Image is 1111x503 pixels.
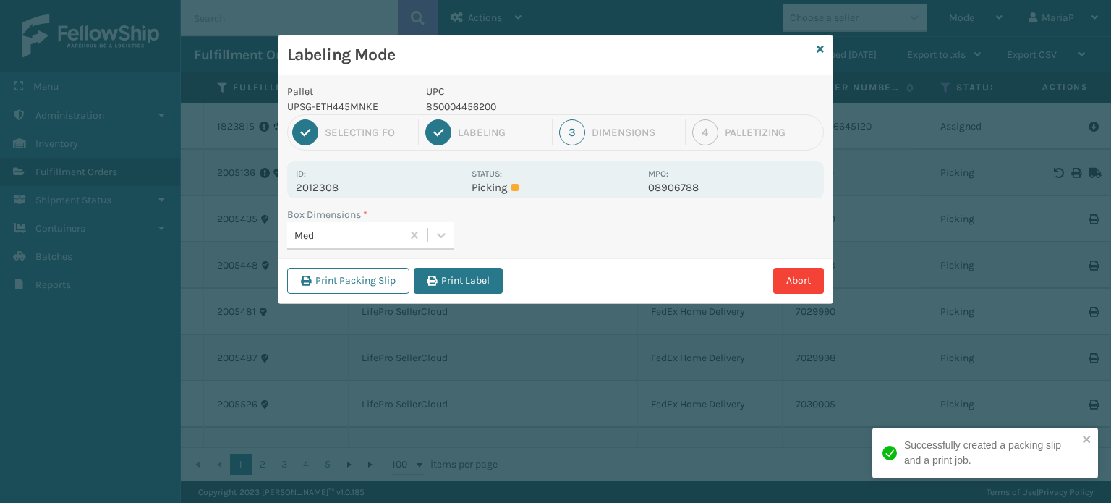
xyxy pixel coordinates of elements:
[592,126,678,139] div: Dimensions
[292,119,318,145] div: 1
[425,119,451,145] div: 2
[1082,434,1092,447] button: close
[648,169,668,179] label: MPO:
[287,44,811,66] h3: Labeling Mode
[296,169,306,179] label: Id:
[294,228,403,243] div: Med
[296,181,463,194] p: 2012308
[692,119,718,145] div: 4
[287,99,409,114] p: UPSG-ETH445MNKE
[648,181,815,194] p: 08906788
[426,99,639,114] p: 850004456200
[287,268,409,294] button: Print Packing Slip
[472,169,502,179] label: Status:
[559,119,585,145] div: 3
[458,126,545,139] div: Labeling
[287,84,409,99] p: Pallet
[904,438,1078,468] div: Successfully created a packing slip and a print job.
[472,181,639,194] p: Picking
[725,126,819,139] div: Palletizing
[287,207,367,222] label: Box Dimensions
[414,268,503,294] button: Print Label
[325,126,412,139] div: Selecting FO
[773,268,824,294] button: Abort
[426,84,639,99] p: UPC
